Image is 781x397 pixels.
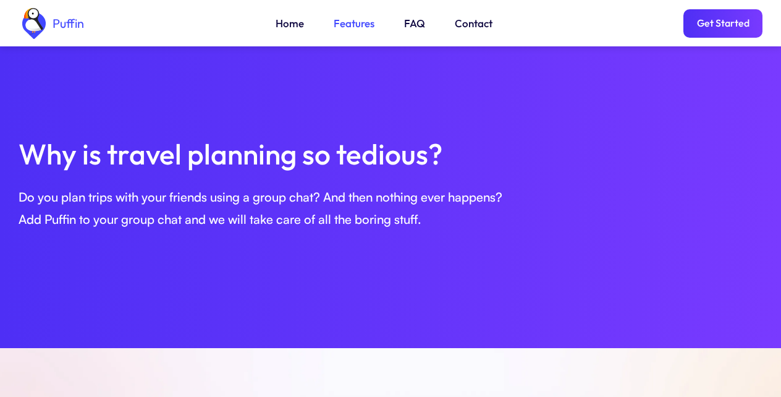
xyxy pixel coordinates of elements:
a: Contact [455,15,492,32]
a: Features [334,15,374,32]
a: Get Started [683,9,762,38]
div: Puffin [49,17,84,30]
a: Home [276,15,304,32]
a: home [19,8,84,39]
a: FAQ [404,15,425,32]
h2: Why is travel planning so tedious? [19,134,762,174]
div: Do you plan trips with your friends using a group chat? And then nothing ever happens? Add Puffin... [19,186,762,231]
